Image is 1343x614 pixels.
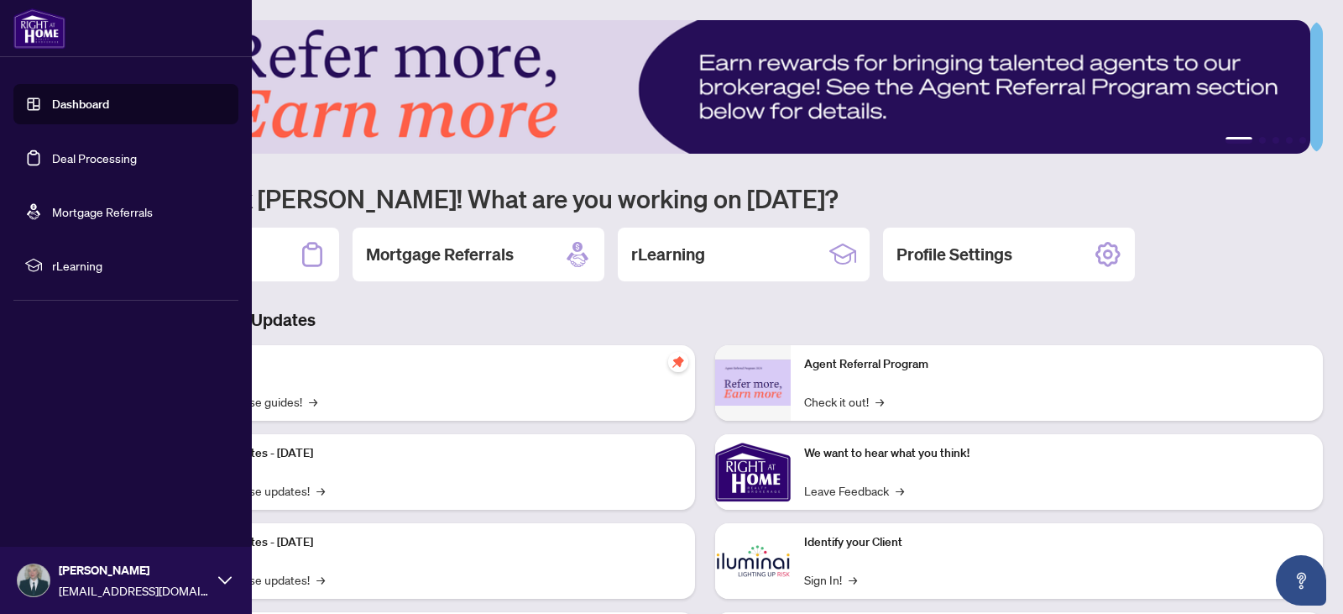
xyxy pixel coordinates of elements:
h3: Brokerage & Industry Updates [87,308,1323,332]
span: → [316,570,325,589]
h1: Welcome back [PERSON_NAME]! What are you working on [DATE]? [87,182,1323,214]
span: → [309,392,317,411]
img: Slide 0 [87,20,1310,154]
h2: rLearning [631,243,705,266]
p: Platform Updates - [DATE] [176,444,682,463]
img: Identify your Client [715,523,791,599]
h2: Mortgage Referrals [366,243,514,266]
button: 4 [1286,137,1293,144]
button: Open asap [1276,555,1326,606]
a: Deal Processing [52,150,137,165]
a: Dashboard [52,97,109,112]
span: [PERSON_NAME] [59,561,210,580]
button: 3 [1272,137,1279,144]
span: → [849,570,857,589]
span: pushpin [668,352,688,372]
span: → [896,481,904,500]
a: Sign In!→ [804,570,857,589]
span: [EMAIL_ADDRESS][DOMAIN_NAME] [59,581,210,600]
p: Agent Referral Program [804,355,1309,374]
img: Agent Referral Program [715,359,791,406]
button: 1 [1225,137,1252,144]
span: rLearning [52,256,227,275]
a: Check it out!→ [804,392,884,411]
img: Profile Icon [18,564,50,596]
p: Self-Help [176,355,682,374]
span: → [316,481,325,500]
button: 5 [1299,137,1306,144]
button: 2 [1259,137,1266,144]
a: Leave Feedback→ [804,481,904,500]
p: We want to hear what you think! [804,444,1309,463]
img: logo [13,8,65,49]
p: Platform Updates - [DATE] [176,533,682,552]
span: → [875,392,884,411]
a: Mortgage Referrals [52,204,153,219]
h2: Profile Settings [896,243,1012,266]
p: Identify your Client [804,533,1309,552]
img: We want to hear what you think! [715,434,791,510]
